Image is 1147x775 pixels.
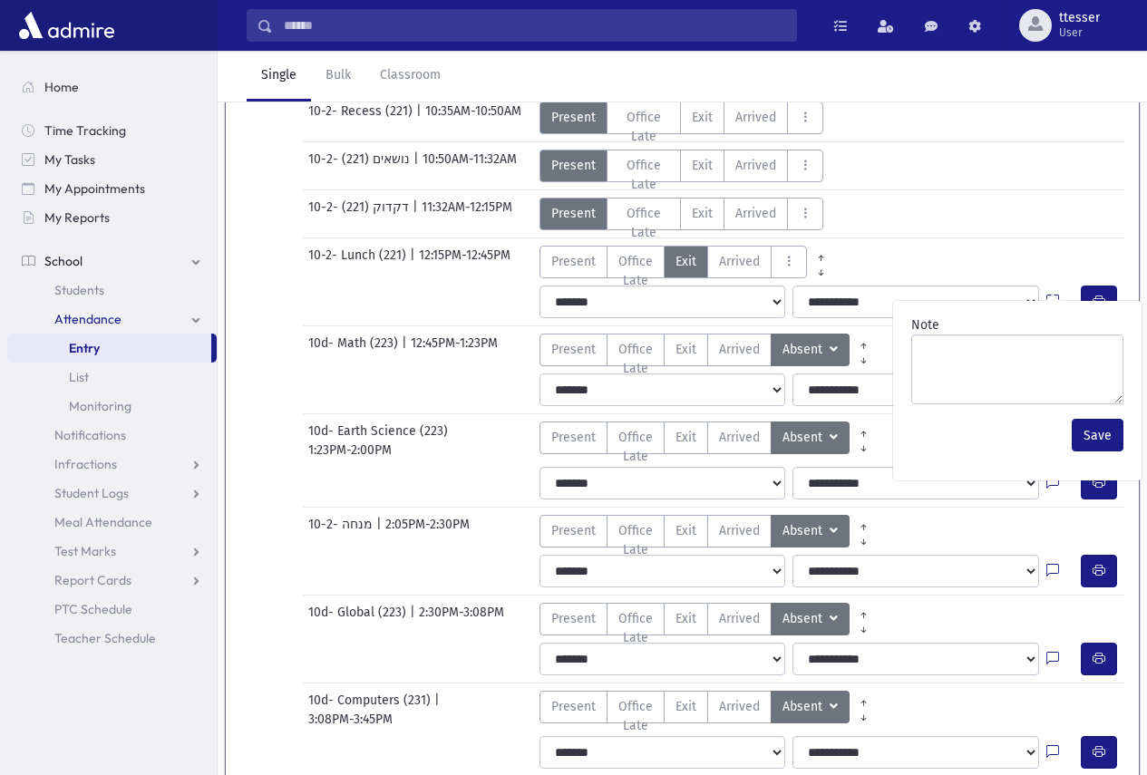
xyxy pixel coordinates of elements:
span: Absent [782,340,826,360]
a: Student Logs [7,479,217,508]
span: 10-2- Lunch (221) [308,246,410,278]
span: Office Late [618,428,653,466]
button: Absent [771,691,850,723]
span: User [1059,25,1100,40]
span: Test Marks [54,543,116,559]
label: Note [911,315,939,334]
a: Teacher Schedule [7,624,217,653]
span: 10-2- Recess (221) [308,102,416,134]
div: AttTypes [539,691,878,723]
div: AttTypes [539,515,878,547]
a: Infractions [7,450,217,479]
span: Absent [782,521,826,541]
span: Present [551,609,596,628]
span: Office Late [618,156,670,194]
div: AttTypes [539,246,835,278]
span: Present [551,521,596,540]
a: Test Marks [7,537,217,566]
span: | [410,603,419,635]
span: Students [54,282,104,298]
span: 12:45PM-1:23PM [411,334,498,366]
a: My Tasks [7,145,217,174]
span: 3:08PM-3:45PM [308,710,393,729]
div: AttTypes [539,334,878,366]
span: 10:50AM-11:32AM [423,150,517,182]
span: Office Late [618,609,653,647]
span: Exit [676,340,696,359]
span: 1:23PM-2:00PM [308,441,392,460]
div: AttTypes [539,150,824,182]
span: Exit [692,108,713,127]
button: Absent [771,515,850,547]
span: Present [551,252,596,271]
span: PTC Schedule [54,601,132,617]
span: 2:05PM-2:30PM [385,515,470,547]
a: Monitoring [7,392,217,421]
a: PTC Schedule [7,595,217,624]
span: Monitoring [69,398,131,414]
button: Absent [771,334,850,366]
a: Attendance [7,305,217,334]
span: Absent [782,609,826,629]
span: List [69,369,89,385]
span: 10d- Global (223) [308,603,410,635]
span: 2:30PM-3:08PM [419,603,504,635]
span: Office Late [618,697,653,735]
span: | [376,515,385,547]
div: AttTypes [539,421,878,454]
span: 12:15PM-12:45PM [419,246,510,278]
span: 10d- Earth Science (223) [308,421,452,441]
span: Entry [69,340,100,356]
a: Entry [7,334,211,363]
span: 10d- Math (223) [308,334,402,366]
span: | [413,198,422,230]
a: My Reports [7,203,217,232]
span: Exit [676,252,696,271]
span: Arrived [719,428,760,447]
span: My Tasks [44,151,95,168]
a: List [7,363,217,392]
button: Save [1072,419,1123,451]
span: | [410,246,419,278]
a: My Appointments [7,174,217,203]
span: Infractions [54,456,117,472]
span: | [402,334,411,366]
div: AttTypes [539,603,878,635]
div: AttTypes [539,198,824,230]
button: Absent [771,603,850,635]
a: Home [7,73,217,102]
span: Attendance [54,311,122,327]
span: Exit [676,697,696,716]
a: Single [247,51,311,102]
span: Present [551,428,596,447]
span: Arrived [735,204,776,223]
span: 10:35AM-10:50AM [425,102,521,134]
span: Office Late [618,252,653,290]
div: AttTypes [539,102,824,134]
span: Exit [692,156,713,175]
span: 10-2- נושאים (221) [308,150,413,182]
input: Search [273,9,796,42]
img: AdmirePro [15,7,119,44]
span: | [434,691,443,710]
a: Meal Attendance [7,508,217,537]
span: Arrived [735,108,776,127]
span: Arrived [719,252,760,271]
span: Report Cards [54,572,131,588]
span: 10d- Computers (231) [308,691,434,710]
span: 11:32AM-12:15PM [422,198,512,230]
span: Student Logs [54,485,129,501]
span: Exit [676,521,696,540]
span: Office Late [618,340,653,378]
span: Arrived [719,697,760,716]
a: Classroom [365,51,455,102]
span: Present [551,108,596,127]
span: Meal Attendance [54,514,152,530]
span: Exit [676,428,696,447]
a: Bulk [311,51,365,102]
span: Arrived [719,340,760,359]
span: Present [551,204,596,223]
span: My Reports [44,209,110,226]
span: Time Tracking [44,122,126,139]
span: Absent [782,428,826,448]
